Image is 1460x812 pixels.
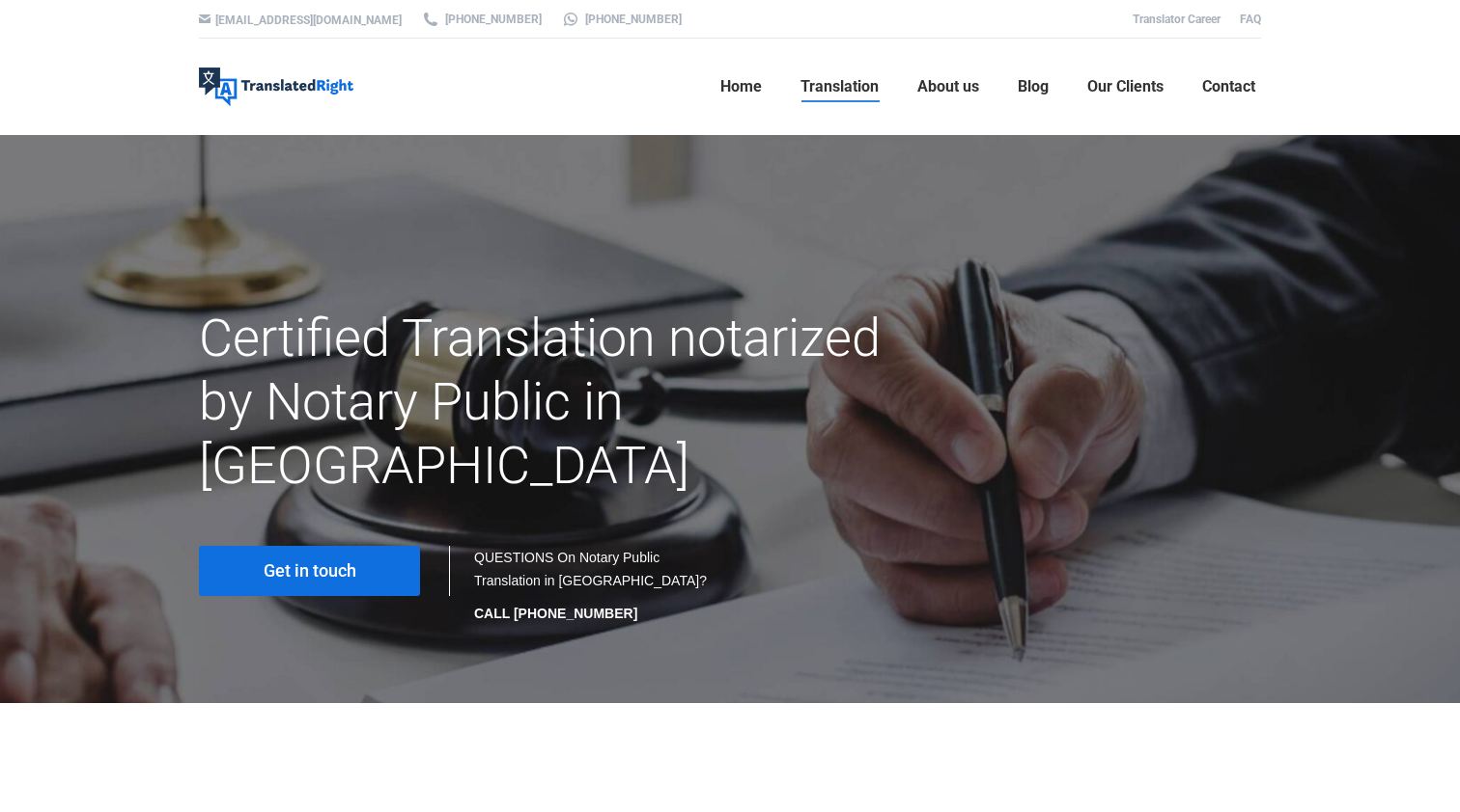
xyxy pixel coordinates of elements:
img: Translated Right [199,68,353,106]
a: [EMAIL_ADDRESS][DOMAIN_NAME] [215,14,402,27]
a: Translation [795,56,884,118]
a: Get in touch [199,546,420,596]
span: Home [720,77,762,96]
span: Our Clients [1087,77,1164,96]
a: Contact [1196,56,1261,118]
a: Home [715,56,768,118]
div: QUESTIONS On Notary Public Translation in [GEOGRAPHIC_DATA]? [474,546,711,625]
strong: CALL [PHONE_NUMBER] [474,606,637,621]
a: [PHONE_NUMBER] [421,11,542,28]
span: About us [917,77,979,96]
a: [PHONE_NUMBER] [561,11,682,28]
span: Contact [1202,77,1255,96]
a: Our Clients [1081,56,1169,118]
span: Get in touch [264,561,356,581]
span: Blog [1018,77,1049,96]
a: Translator Career [1133,13,1221,26]
span: Translation [800,77,879,96]
a: FAQ [1240,13,1261,26]
h1: Certified Translation notarized by Notary Public in [GEOGRAPHIC_DATA] [199,307,897,498]
a: About us [912,56,985,118]
a: Blog [1012,56,1054,118]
